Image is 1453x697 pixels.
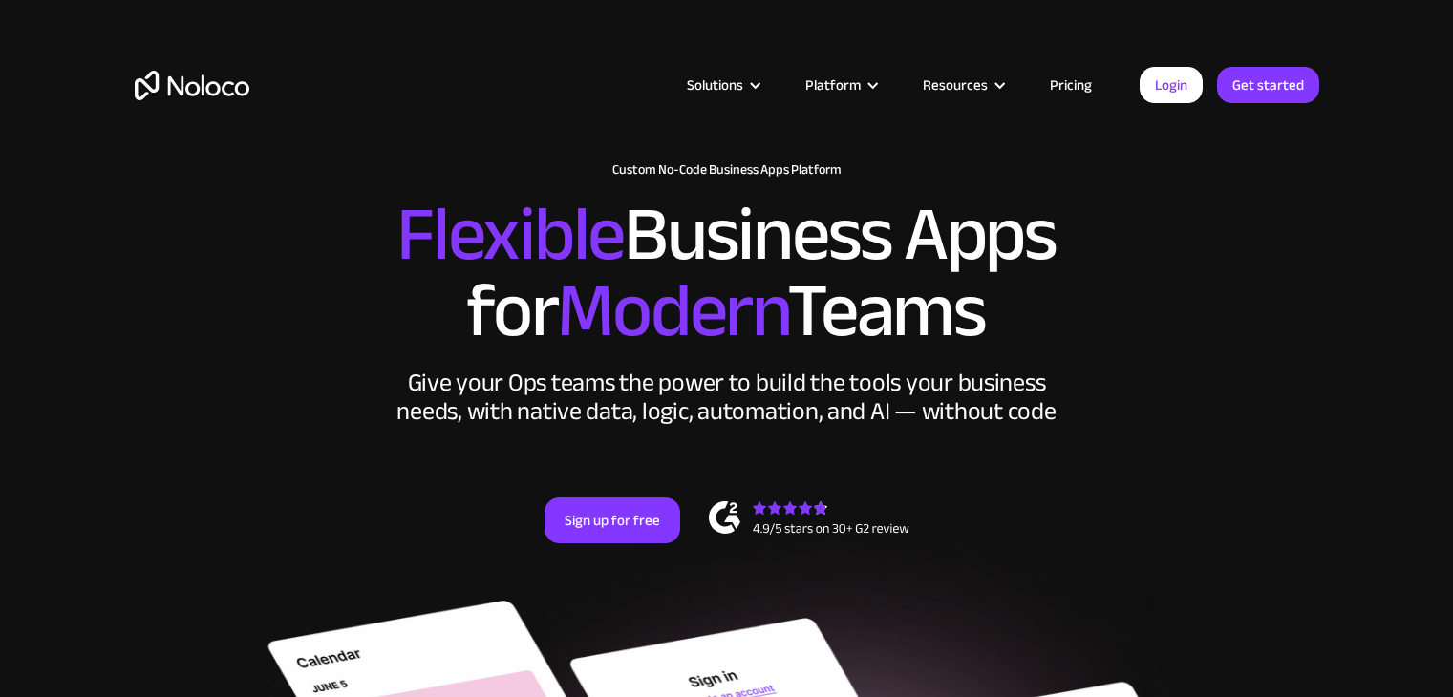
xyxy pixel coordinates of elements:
[393,369,1061,426] div: Give your Ops teams the power to build the tools your business needs, with native data, logic, au...
[1140,67,1203,103] a: Login
[781,73,899,97] div: Platform
[663,73,781,97] div: Solutions
[687,73,743,97] div: Solutions
[1026,73,1116,97] a: Pricing
[545,497,680,543] a: Sign up for free
[135,71,249,100] a: home
[923,73,988,97] div: Resources
[557,240,787,382] span: Modern
[135,197,1319,349] h2: Business Apps for Teams
[1217,67,1319,103] a: Get started
[396,163,624,306] span: Flexible
[899,73,1026,97] div: Resources
[805,73,861,97] div: Platform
